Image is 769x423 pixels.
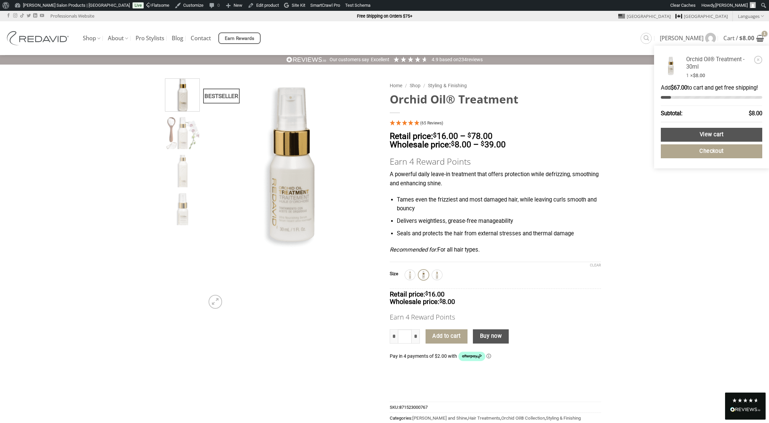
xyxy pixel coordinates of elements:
span: $ [451,141,455,147]
a: Professionals Website [50,11,94,21]
img: 90ml [433,271,441,279]
input: Increase quantity of Orchid Oil® Treatment [412,329,420,344]
span: 871523000767 [399,405,428,410]
span: Earn Rewards [225,35,255,42]
a: [GEOGRAPHIC_DATA] [675,11,728,21]
input: Reduce quantity of Orchid Oil® Treatment [390,329,398,344]
a: Follow on Facebook [6,14,10,18]
a: Clear options [590,263,601,268]
span: Pay in 4 payments of $2.00 with [390,353,458,359]
div: Read All Reviews [730,406,761,415]
div: Excellent [371,56,389,63]
p: For all hair types. [390,245,601,255]
div: Read All Reviews [725,393,766,420]
input: Product quantity [398,329,412,344]
bdi: 8.00 [749,110,762,117]
a: Earn Rewards [218,32,261,44]
span: Wholesale price: [390,140,451,149]
span: [PERSON_NAME] [715,3,748,8]
span: Retail price: [390,131,433,141]
span: Wholesale price: [390,298,439,306]
button: Add to cart [426,329,467,344]
img: REDAVID Orchid Oil Treatment 250ml [165,155,199,189]
a: Orchid Oil® Treatment - 30ml [686,56,752,70]
bdi: 16.00 [433,131,458,141]
a: Zoom [209,295,222,308]
img: REDAVID Salon Products | United States [5,31,73,45]
div: 250ml [405,270,415,280]
a: Orchid Oil® Collection [501,416,545,421]
img: 30ml [419,271,428,279]
a: Follow on YouTube [40,14,44,18]
bdi: 8.00 [439,298,455,306]
h5: Earn 4 Reward Points [390,157,601,166]
bdi: 67.00 [671,85,687,91]
bdi: 8.00 [451,140,471,149]
div: Our customers say [330,56,369,63]
img: REDAVID Orchid Oil Treatment 90ml [165,117,199,151]
a: Contact [191,32,211,44]
span: Site Kit [292,3,305,8]
span: Cart / [723,36,754,41]
a: Search [641,33,652,44]
a: Follow on LinkedIn [33,14,37,18]
img: REVIEWS.io [730,407,761,412]
a: About [108,32,128,45]
a: Checkout [661,144,762,158]
span: $ [433,132,437,139]
span: (65 Reviews) [420,121,443,125]
span: / [405,83,407,88]
bdi: 78.00 [467,131,492,141]
span: Based on [439,57,459,62]
div: 4.91 Stars [393,56,428,63]
span: $ [739,34,743,42]
span: reviews [467,57,483,62]
div: 4.8 Stars [732,398,759,403]
span: $ [671,85,674,91]
li: Delivers weightless, grease-free manageability [397,217,601,226]
strong: Subtotal: [661,109,682,118]
a: Languages [738,11,764,21]
img: REDAVID Orchid Oil Treatment 30ml [165,193,199,227]
li: Tames even the frizziest and most damaged hair, while leaving curls smooth and bouncy [397,195,601,213]
a: Shop [83,32,100,45]
span: $ [693,73,696,78]
a: Shop [410,83,420,88]
span: $ [749,110,752,117]
img: REVIEWS.io [286,56,326,63]
span: 4.9 [432,57,439,62]
em: Recommended for: [390,246,437,253]
a: Follow on TikTok [20,14,24,18]
div: 4.95 Stars - 65 Reviews [390,119,601,128]
bdi: 39.00 [481,140,506,149]
li: Seals and protects the hair from external stresses and thermal damage [397,229,601,238]
img: REDAVID Orchid Oil Treatment 90ml [165,77,199,111]
a: Pro Stylists [136,32,164,44]
strong: Free Shipping on Orders $75+ [357,14,412,19]
nav: Breadcrumb [390,82,601,90]
p: A powerful daily leave-in treatment that offers protection while defrizzing, smoothing and enhanc... [390,170,601,188]
a: Live [133,2,144,8]
a: Follow on Instagram [13,14,17,18]
span: – [473,140,479,149]
h1: Orchid Oil® Treatment [390,92,601,107]
a: View cart [723,31,764,46]
span: 234 [459,57,467,62]
a: Blog [172,32,183,44]
iframe: Secure payment input frame [390,373,601,381]
div: Add to cart and get free shipping! [661,84,762,93]
bdi: 16.00 [425,290,444,298]
span: $ [425,291,428,296]
span: / [423,83,425,88]
span: $ [439,299,442,304]
span: Retail price: [390,290,425,298]
a: Follow on Twitter [27,14,31,18]
span: – [460,131,465,141]
span: [PERSON_NAME] [660,36,703,41]
a: Styling & Finishing [546,416,581,421]
bdi: 8.00 [693,73,705,78]
span: SKU: [390,402,601,413]
span: $ [481,141,484,147]
img: 250ml [406,271,414,279]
